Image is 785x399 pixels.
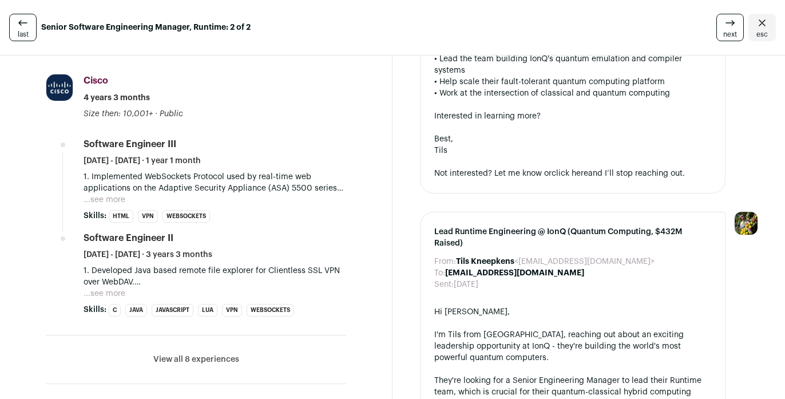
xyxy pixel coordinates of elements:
[748,14,776,41] a: Close
[18,30,29,39] span: last
[153,354,239,365] button: View all 8 experiences
[109,210,133,223] li: HTML
[9,14,37,41] a: last
[434,279,454,290] dt: Sent:
[434,256,456,267] dt: From:
[160,110,183,118] span: Public
[109,304,121,317] li: C
[84,265,346,288] p: 1. Developed Java based remote file explorer for Clientless SSL VPN over WebDAV. 2. Gained expert...
[84,171,346,194] p: 1. Implemented WebSockets Protocol used by real-time web applications on the Adaptive Security Ap...
[84,76,108,85] span: Cisco
[84,232,173,244] div: Software Engineer II
[84,92,150,104] span: 4 years 3 months
[445,269,584,277] b: [EMAIL_ADDRESS][DOMAIN_NAME]
[84,155,201,167] span: [DATE] - [DATE] · 1 year 1 month
[434,226,711,249] span: Lead Runtime Engineering @ IonQ (Quantum Computing, $432M Raised)
[125,304,147,317] li: Java
[434,329,711,364] div: I'm Tils from [GEOGRAPHIC_DATA], reaching out about an exciting leadership opportunity at IonQ - ...
[723,30,737,39] span: next
[456,258,514,266] b: Tils Kneepkens
[454,279,478,290] dd: [DATE]
[716,14,744,41] a: next
[162,210,210,223] li: WebSockets
[434,306,711,318] div: Hi [PERSON_NAME],
[198,304,217,317] li: Lua
[84,110,153,118] span: Size then: 10,001+
[735,212,758,235] img: 6689865-medium_jpg
[552,169,588,177] a: click here
[84,138,176,151] div: Software Engineer III
[456,256,655,267] dd: <[EMAIL_ADDRESS][DOMAIN_NAME]>
[84,194,125,206] button: ...see more
[155,108,157,120] span: ·
[84,249,212,260] span: [DATE] - [DATE] · 3 years 3 months
[222,304,242,317] li: VPN
[46,74,73,101] img: d9f8571823f42487d06c0a2b32587fc76af568bc68ffee623e147147d74b258d.jpg
[152,304,193,317] li: JavaScript
[84,210,106,222] span: Skills:
[84,288,125,299] button: ...see more
[434,267,445,279] dt: To:
[138,210,158,223] li: VPN
[41,22,251,33] strong: Senior Software Engineering Manager, Runtime: 2 of 2
[247,304,294,317] li: WebSockets
[84,304,106,315] span: Skills:
[756,30,768,39] span: esc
